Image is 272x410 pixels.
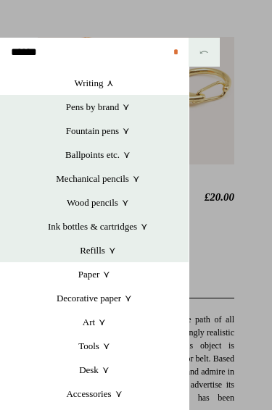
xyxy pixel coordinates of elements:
[7,214,189,238] a: Ink bottles & cartridges
[7,95,189,119] a: Pens by brand
[7,191,189,214] a: Wood pencils
[7,143,189,167] a: Ballpoints etc.
[189,38,220,67] button: ⤺
[7,167,189,191] a: Mechanical pencils
[7,238,189,262] a: Refills
[7,119,189,143] a: Fountain pens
